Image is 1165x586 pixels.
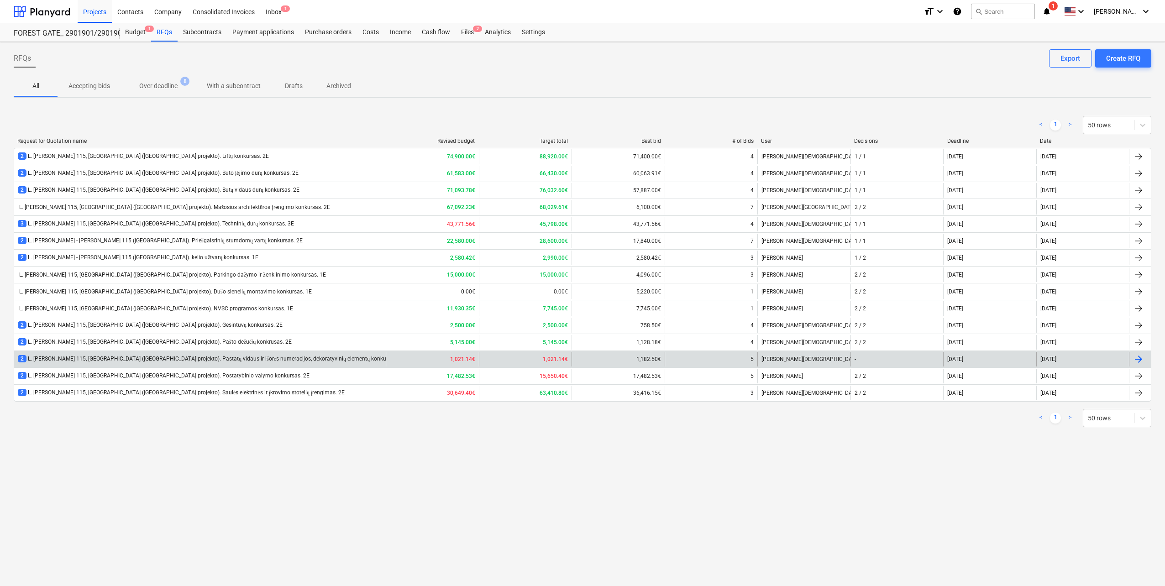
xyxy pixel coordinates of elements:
[1040,238,1056,244] div: [DATE]
[543,322,568,329] b: 2,500.00€
[1040,322,1056,329] div: [DATE]
[1065,413,1076,424] a: Next page
[750,390,754,396] div: 3
[572,149,665,164] div: 71,400.00€
[572,200,665,215] div: 6,100.00€
[447,272,475,278] b: 15,000.00€
[855,221,866,227] div: 1 / 1
[924,6,934,17] i: format_size
[456,23,479,42] a: Files2
[1040,255,1056,261] div: [DATE]
[416,23,456,42] div: Cash flow
[855,322,866,329] div: 2 / 2
[947,272,963,278] div: [DATE]
[1140,6,1151,17] i: keyboard_arrow_down
[450,339,475,345] b: 5,145.00€
[953,6,962,17] i: Knowledge base
[750,170,754,177] div: 4
[447,373,475,379] b: 17,482.53€
[1094,8,1139,15] span: [PERSON_NAME][DEMOGRAPHIC_DATA]
[757,251,850,265] div: [PERSON_NAME]
[18,272,326,278] div: L. [PERSON_NAME] 115, [GEOGRAPHIC_DATA] ([GEOGRAPHIC_DATA] projekto). Parkingo dažymo ir ženklini...
[757,166,850,181] div: [PERSON_NAME][DEMOGRAPHIC_DATA]
[947,305,963,312] div: [DATE]
[178,23,227,42] a: Subcontracts
[757,369,850,383] div: [PERSON_NAME]
[456,23,479,42] div: Files
[1040,221,1056,227] div: [DATE]
[450,322,475,329] b: 2,500.00€
[757,267,850,282] div: [PERSON_NAME]
[139,81,178,91] p: Over deadline
[947,170,963,177] div: [DATE]
[757,301,850,316] div: [PERSON_NAME]
[18,169,299,177] div: L. [PERSON_NAME] 115, [GEOGRAPHIC_DATA] ([GEOGRAPHIC_DATA] projekto). Buto įėjimo durų konkursas. 2E
[540,373,568,379] b: 15,650.40€
[473,26,482,32] span: 2
[384,23,416,42] div: Income
[207,81,261,91] p: With a subcontract
[855,356,856,362] div: -
[854,138,940,144] div: Decisions
[450,356,475,362] b: 1,021.14€
[572,335,665,350] div: 1,128.18€
[757,217,850,231] div: [PERSON_NAME][DEMOGRAPHIC_DATA]
[120,23,151,42] a: Budget1
[947,356,963,362] div: [DATE]
[668,138,754,144] div: # of Bids
[479,23,516,42] a: Analytics
[447,305,475,312] b: 11,930.35€
[299,23,357,42] div: Purchase orders
[750,322,754,329] div: 4
[572,217,665,231] div: 43,771.56€
[1040,373,1056,379] div: [DATE]
[145,26,154,32] span: 1
[18,204,330,211] div: L. [PERSON_NAME] 115, [GEOGRAPHIC_DATA] ([GEOGRAPHIC_DATA] projekto). Mažosios architektūros įren...
[543,356,568,362] b: 1,021.14€
[757,318,850,333] div: [PERSON_NAME][DEMOGRAPHIC_DATA]
[947,255,963,261] div: [DATE]
[18,389,26,396] span: 2
[947,138,1033,144] div: Deadline
[540,204,568,210] b: 68,029.61€
[855,238,866,244] div: 1 / 1
[18,254,26,261] span: 2
[543,255,568,261] b: 2,990.00€
[572,267,665,282] div: 4,096.00€
[750,272,754,278] div: 3
[757,386,850,400] div: [PERSON_NAME][DEMOGRAPHIC_DATA]
[540,238,568,244] b: 28,600.00€
[386,284,479,299] div: 0.00€
[540,187,568,194] b: 76,032.60€
[750,153,754,160] div: 4
[855,305,866,312] div: 2 / 2
[18,186,299,194] div: L. [PERSON_NAME] 115, [GEOGRAPHIC_DATA] ([GEOGRAPHIC_DATA] projekto). Butų vidaus durų konkursas. 2E
[572,352,665,366] div: 1,182.50€
[1119,542,1165,586] div: Chat Widget
[447,187,475,194] b: 71,093.78€
[180,77,189,86] span: 8
[1040,138,1126,144] div: Date
[947,153,963,160] div: [DATE]
[18,152,269,160] div: L. [PERSON_NAME] 115, [GEOGRAPHIC_DATA] ([GEOGRAPHIC_DATA] projekto). Liftų konkursas. 2E
[357,23,384,42] a: Costs
[447,170,475,177] b: 61,583.00€
[855,187,866,194] div: 1 / 1
[1035,120,1046,131] a: Previous page
[68,81,110,91] p: Accepting bids
[1050,413,1061,424] a: Page 1 is your current page
[757,200,850,215] div: [PERSON_NAME][GEOGRAPHIC_DATA]
[572,284,665,299] div: 5,220.00€
[947,288,963,295] div: [DATE]
[750,238,754,244] div: 7
[18,220,294,228] div: L. [PERSON_NAME] 115, [GEOGRAPHIC_DATA] ([GEOGRAPHIC_DATA] projekto). Techninių durų konkursas. 3E
[227,23,299,42] a: Payment applications
[1076,6,1086,17] i: keyboard_arrow_down
[1060,52,1080,64] div: Export
[1040,204,1056,210] div: [DATE]
[947,322,963,329] div: [DATE]
[750,221,754,227] div: 4
[17,138,382,144] div: Request for Quotation name
[540,170,568,177] b: 66,430.00€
